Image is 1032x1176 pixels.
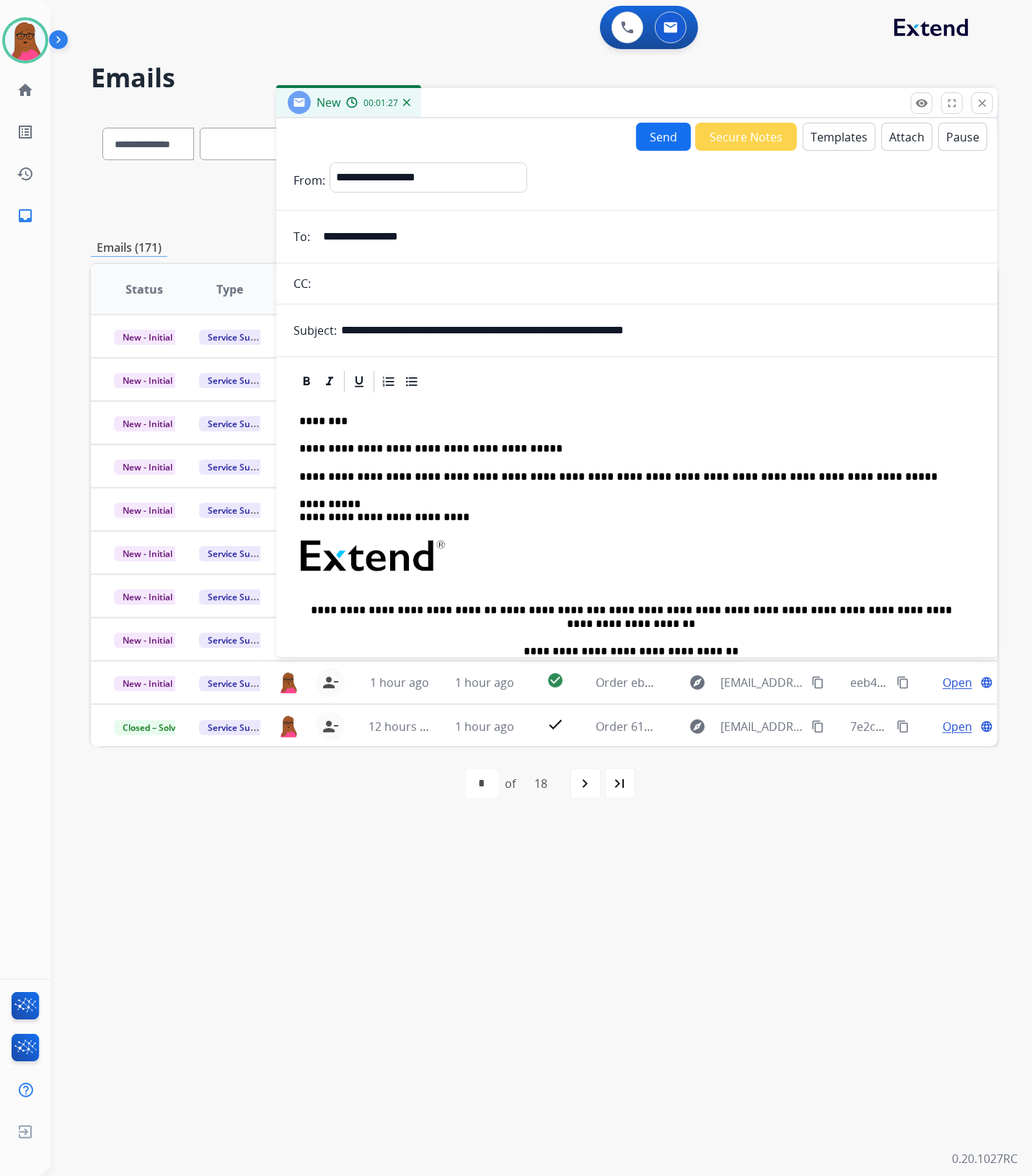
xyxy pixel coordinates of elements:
button: Send [636,123,691,151]
span: Status [125,281,163,298]
span: 1 hour ago [370,675,429,690]
button: Attach [881,123,932,151]
span: Service Support [199,676,281,691]
mat-icon: fullscreen [945,97,958,110]
span: New - Initial [114,330,181,345]
p: To: [294,228,310,245]
mat-icon: list_alt [17,123,34,141]
span: Open [943,674,972,691]
span: Service Support [199,720,281,735]
img: agent-avatar [278,715,299,737]
p: From: [294,172,325,189]
mat-icon: history [17,165,34,183]
span: New - Initial [114,633,181,648]
span: Service Support [199,416,281,431]
span: Service Support [199,589,281,605]
span: New - Initial [114,503,181,518]
button: Pause [938,123,987,151]
mat-icon: home [17,82,34,99]
mat-icon: inbox [17,207,34,224]
span: New - Initial [114,546,181,561]
mat-icon: navigate_next [577,775,594,792]
div: Italic [319,371,340,392]
mat-icon: language [980,676,993,689]
mat-icon: content_copy [896,720,909,733]
mat-icon: explore [689,718,707,735]
span: New - Initial [114,676,181,691]
span: 00:01:27 [363,97,398,109]
span: 1 hour ago [455,675,514,690]
span: Service Support [199,546,281,561]
button: Templates [803,123,876,151]
mat-icon: person_remove [322,718,339,735]
mat-icon: explore [689,674,707,691]
mat-icon: check [547,716,564,733]
div: Bullet List [401,371,423,392]
span: 12 hours ago [369,719,440,734]
mat-icon: person_remove [322,674,339,691]
div: Ordered List [378,371,400,392]
div: of [506,775,516,792]
span: New [317,95,340,110]
div: Underline [348,371,370,392]
mat-icon: language [980,720,993,733]
span: Service Support [199,503,281,518]
span: Type [216,281,243,298]
span: Service Support [199,330,281,345]
p: Emails (171) [91,239,167,257]
span: [EMAIL_ADDRESS][DOMAIN_NAME] [721,718,804,735]
span: Order eb0ea1f9-b8df-45a2-af7b-269a0583975f [596,675,844,690]
mat-icon: content_copy [811,676,824,689]
img: avatar [5,20,45,61]
p: CC: [294,275,311,292]
span: [EMAIL_ADDRESS][DOMAIN_NAME] [721,674,804,691]
mat-icon: check_circle [547,672,564,689]
p: 0.20.1027RC [952,1150,1018,1167]
mat-icon: remove_red_eye [915,97,928,110]
mat-icon: content_copy [811,720,824,733]
mat-icon: last_page [612,775,629,792]
span: Service Support [199,633,281,648]
span: 1 hour ago [455,719,514,734]
div: Bold [296,371,317,392]
mat-icon: content_copy [896,676,909,689]
span: Service Support [199,373,281,388]
mat-icon: close [976,97,989,110]
button: Secure Notes [695,123,797,151]
span: New - Initial [114,460,181,475]
span: New - Initial [114,589,181,605]
span: Service Support [199,460,281,475]
p: Subject: [294,322,337,339]
span: Open [943,718,972,735]
span: Closed – Solved [114,720,194,735]
span: New - Initial [114,373,181,388]
img: agent-avatar [278,672,299,694]
h2: Emails [91,63,997,92]
div: 18 [524,769,560,798]
span: New - Initial [114,416,181,431]
span: Order 6154057330-2 [596,719,706,734]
